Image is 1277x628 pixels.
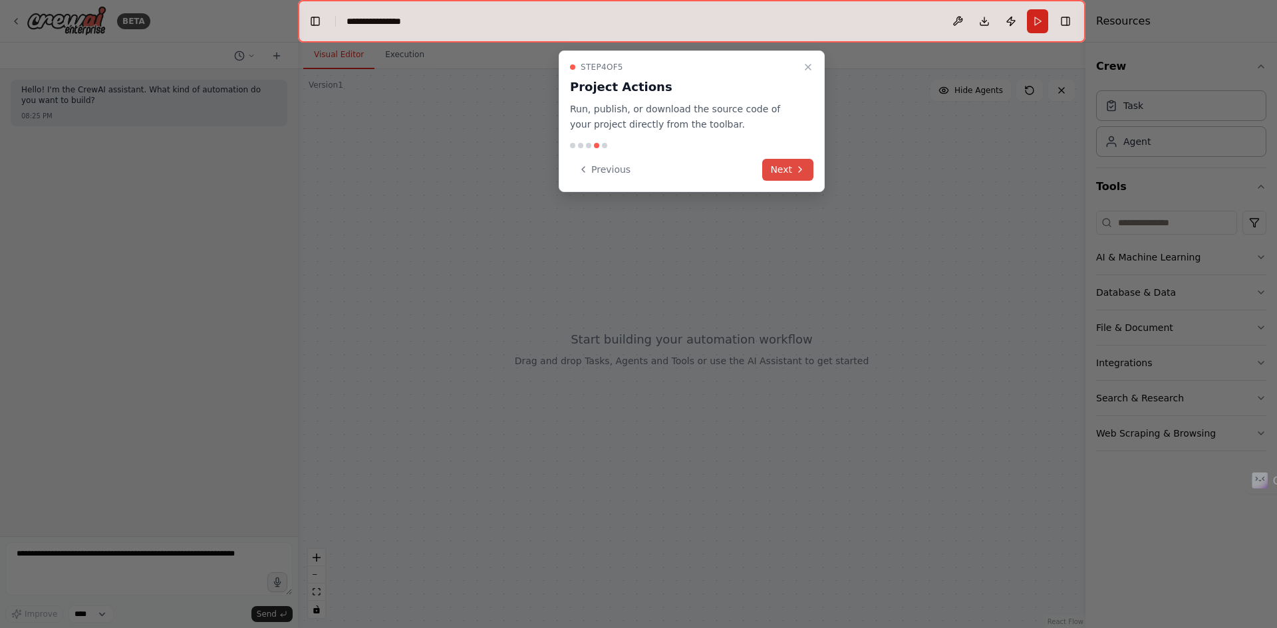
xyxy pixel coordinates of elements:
[581,62,623,72] span: Step 4 of 5
[570,159,638,181] button: Previous
[570,78,797,96] h3: Project Actions
[306,12,325,31] button: Hide left sidebar
[800,59,816,75] button: Close walkthrough
[570,102,797,132] p: Run, publish, or download the source code of your project directly from the toolbar.
[762,159,813,181] button: Next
